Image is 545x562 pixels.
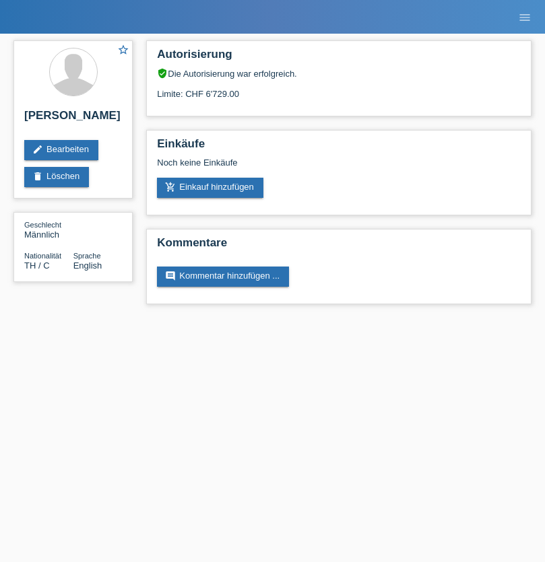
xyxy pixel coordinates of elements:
[157,137,521,157] h2: Einkäufe
[157,236,521,256] h2: Kommentare
[157,68,168,79] i: verified_user
[117,44,129,58] a: star_border
[157,267,289,287] a: commentKommentar hinzufügen ...
[518,11,532,24] i: menu
[24,221,61,229] span: Geschlecht
[157,178,263,198] a: add_shopping_cartEinkauf hinzufügen
[157,157,521,178] div: Noch keine Einkäufe
[32,144,43,155] i: edit
[157,48,521,68] h2: Autorisierung
[165,271,176,281] i: comment
[24,252,61,260] span: Nationalität
[117,44,129,56] i: star_border
[73,252,101,260] span: Sprache
[24,260,50,271] span: Thailand / C / 05.07.2009
[24,167,89,187] a: deleteLöschen
[24,219,73,240] div: Männlich
[157,68,521,79] div: Die Autorisierung war erfolgreich.
[24,140,98,160] a: editBearbeiten
[511,13,538,21] a: menu
[157,79,521,99] div: Limite: CHF 6'729.00
[165,182,176,192] i: add_shopping_cart
[73,260,102,271] span: English
[24,109,122,129] h2: [PERSON_NAME]
[32,171,43,182] i: delete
